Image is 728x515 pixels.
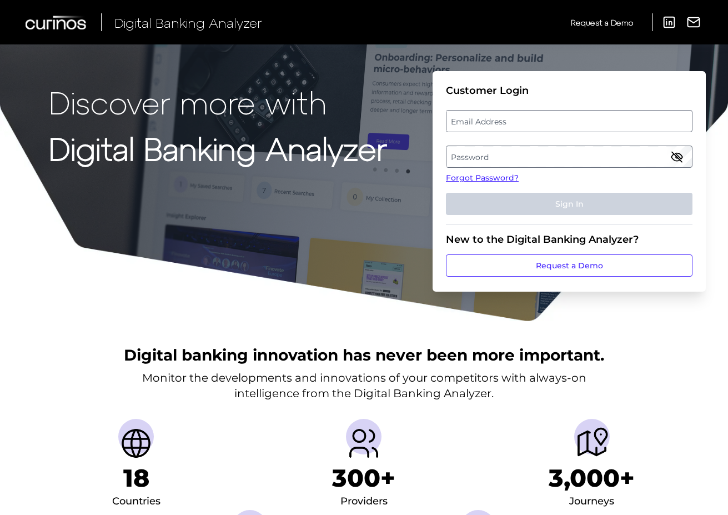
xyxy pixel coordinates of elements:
h2: Digital banking innovation has never been more important. [124,344,604,366]
div: Providers [340,493,388,511]
div: Journeys [569,493,614,511]
a: Forgot Password? [446,172,692,184]
img: Countries [118,426,154,461]
label: Email Address [446,111,691,131]
a: Request a Demo [446,254,692,277]
label: Password [446,147,691,167]
span: Digital Banking Analyzer [114,14,262,31]
a: Request a Demo [571,13,633,32]
h1: 18 [123,463,149,493]
img: Curinos [26,16,88,29]
img: Providers [346,426,381,461]
div: Customer Login [446,84,692,97]
strong: Digital Banking Analyzer [49,129,387,167]
h1: 3,000+ [549,463,635,493]
button: Sign In [446,193,692,215]
h1: 300+ [332,463,395,493]
div: New to the Digital Banking Analyzer? [446,233,692,246]
p: Monitor the developments and innovations of your competitors with always-on intelligence from the... [142,370,586,401]
div: Countries [112,493,160,511]
span: Request a Demo [571,18,633,27]
img: Journeys [574,426,610,461]
p: Discover more with [49,84,387,119]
